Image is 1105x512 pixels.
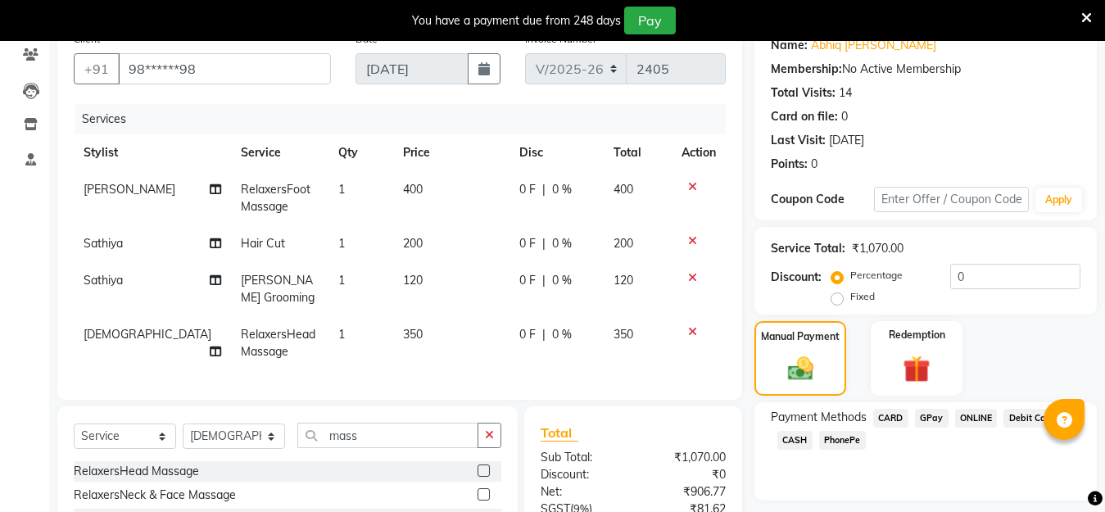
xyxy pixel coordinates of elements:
div: Name: [771,37,808,54]
span: Total [541,424,578,442]
span: [PERSON_NAME] Grooming [241,273,315,305]
div: Services [75,104,738,134]
span: 1 [338,327,345,342]
span: Payment Methods [771,409,867,426]
input: Search or Scan [297,423,478,448]
span: [DEMOGRAPHIC_DATA] [84,327,211,342]
th: Qty [328,134,393,171]
span: Debit Card [1003,409,1060,428]
div: 14 [839,84,852,102]
span: Sathiya [84,236,123,251]
div: 0 [841,108,848,125]
span: 350 [614,327,633,342]
div: RelaxersNeck & Face Massage [74,487,236,504]
span: 0 % [552,235,572,252]
span: 1 [338,236,345,251]
span: | [542,272,546,289]
button: Apply [1035,188,1082,212]
div: Sub Total: [528,449,633,466]
div: ₹1,070.00 [852,240,903,257]
span: 350 [403,327,423,342]
img: _gift.svg [894,352,939,386]
th: Price [393,134,509,171]
div: RelaxersHead Massage [74,463,199,480]
button: Pay [624,7,676,34]
div: Net: [528,483,633,501]
input: Enter Offer / Coupon Code [874,187,1029,212]
div: ₹906.77 [633,483,738,501]
div: Coupon Code [771,191,874,208]
div: Discount: [528,466,633,483]
label: Fixed [850,289,875,304]
span: 0 F [519,326,536,343]
span: Hair Cut [241,236,285,251]
span: 200 [614,236,633,251]
label: Redemption [889,328,945,342]
span: 400 [614,182,633,197]
span: 1 [338,182,345,197]
th: Disc [509,134,604,171]
span: 120 [403,273,423,288]
a: Abhiq [PERSON_NAME] [811,37,936,54]
img: _cash.svg [780,354,822,383]
th: Action [672,134,726,171]
span: | [542,181,546,198]
th: Stylist [74,134,231,171]
label: Manual Payment [761,329,840,344]
div: Discount: [771,269,822,286]
span: | [542,326,546,343]
input: Search by Name/Mobile/Email/Code [118,53,331,84]
span: 1 [338,273,345,288]
span: CASH [777,431,813,450]
span: 120 [614,273,633,288]
label: Percentage [850,268,903,283]
button: +91 [74,53,120,84]
span: RelaxersHead Massage [241,327,315,359]
span: 400 [403,182,423,197]
span: 200 [403,236,423,251]
span: 0 F [519,235,536,252]
span: 0 F [519,272,536,289]
span: [PERSON_NAME] [84,182,175,197]
span: CARD [873,409,908,428]
span: RelaxersFoot Massage [241,182,310,214]
div: You have a payment due from 248 days [412,12,621,29]
span: Sathiya [84,273,123,288]
div: Last Visit: [771,132,826,149]
th: Total [604,134,672,171]
span: ONLINE [955,409,998,428]
div: Points: [771,156,808,173]
span: 0 % [552,326,572,343]
span: 0 F [519,181,536,198]
div: 0 [811,156,817,173]
span: | [542,235,546,252]
div: ₹1,070.00 [633,449,738,466]
span: PhonePe [819,431,866,450]
th: Service [231,134,328,171]
div: Card on file: [771,108,838,125]
div: Membership: [771,61,842,78]
div: ₹0 [633,466,738,483]
div: Service Total: [771,240,845,257]
div: [DATE] [829,132,864,149]
span: GPay [915,409,949,428]
div: Total Visits: [771,84,836,102]
span: 0 % [552,272,572,289]
div: No Active Membership [771,61,1080,78]
span: 0 % [552,181,572,198]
